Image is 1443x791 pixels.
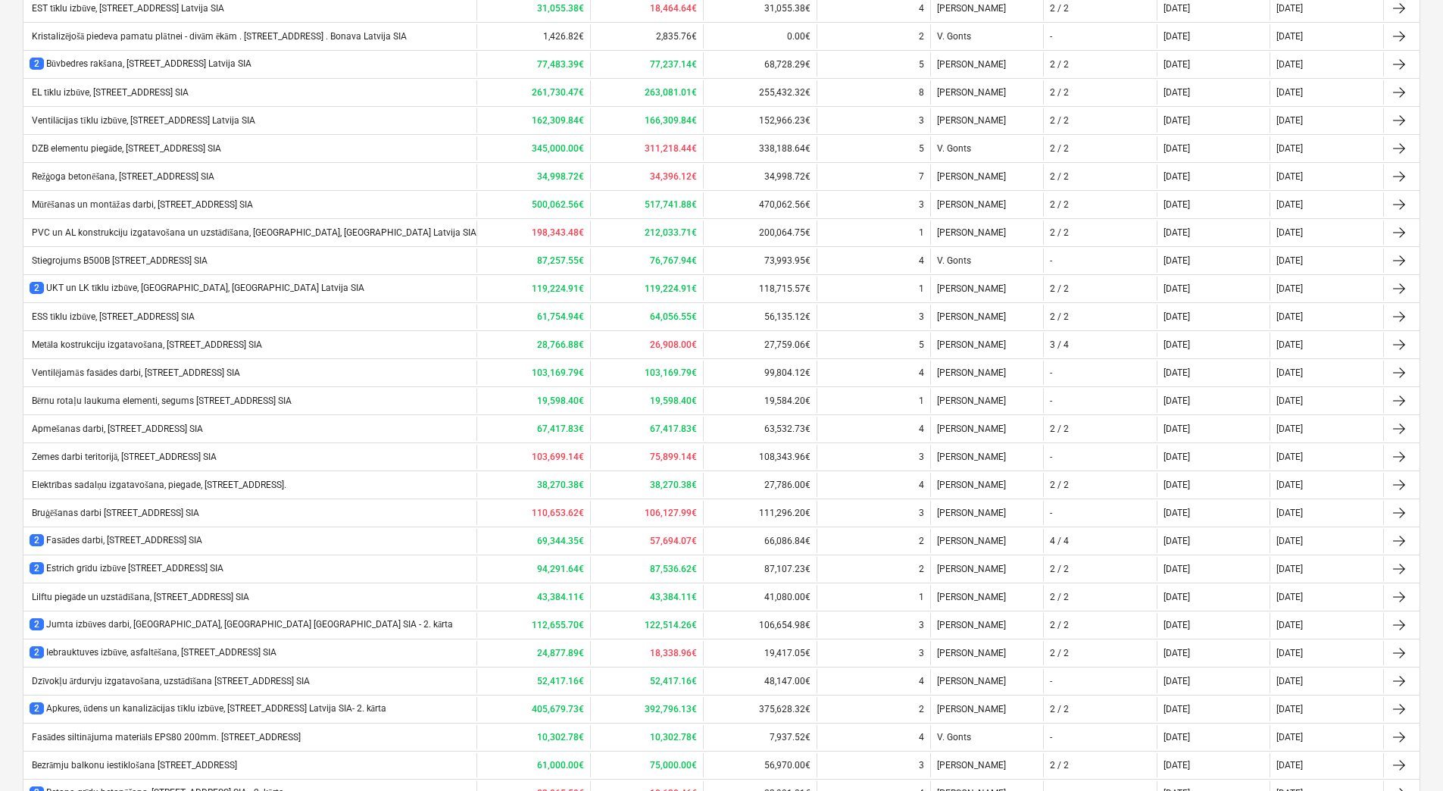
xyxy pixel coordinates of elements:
[703,585,817,609] div: 41,080.00€
[1163,592,1190,602] div: [DATE]
[1276,59,1303,70] div: [DATE]
[919,480,924,490] div: 4
[1276,171,1303,182] div: [DATE]
[1050,760,1069,771] div: 2 / 2
[30,339,262,351] div: Metāla kostrukciju izgatavošana, [STREET_ADDRESS] SIA
[532,508,584,518] b: 110,653.62€
[703,753,817,777] div: 56,970.00€
[919,424,924,434] div: 4
[930,445,1044,469] div: [PERSON_NAME]
[537,3,584,14] b: 31,055.38€
[645,283,697,294] b: 119,224.91€
[1276,480,1303,490] div: [DATE]
[537,648,584,658] b: 24,877.89€
[650,59,697,70] b: 77,237.14€
[919,564,924,574] div: 2
[1050,536,1069,546] div: 4 / 4
[30,171,214,183] div: Režģoga betonēšana, [STREET_ADDRESS] SIA
[930,220,1044,245] div: [PERSON_NAME]
[30,508,199,519] div: Bruģēšanas darbi [STREET_ADDRESS] SIA
[1276,367,1303,378] div: [DATE]
[1050,255,1052,266] div: -
[703,445,817,469] div: 108,343.96€
[532,367,584,378] b: 103,169.79€
[1050,648,1069,658] div: 2 / 2
[537,592,584,602] b: 43,384.11€
[30,592,249,603] div: Lilftu piegāde un uzstādīšana, [STREET_ADDRESS] SIA
[1050,424,1069,434] div: 2 / 2
[703,725,817,749] div: 7,937.52€
[532,704,584,714] b: 405,679.73€
[30,311,195,323] div: ESS tīklu izbūve, [STREET_ADDRESS] SIA
[919,311,924,322] div: 3
[930,697,1044,721] div: [PERSON_NAME]
[645,620,697,630] b: 122,514.26€
[1163,115,1190,126] div: [DATE]
[650,564,697,574] b: 87,536.62€
[30,395,292,407] div: Bērnu rotaļu laukuma elementi, segums [STREET_ADDRESS] SIA
[1276,564,1303,574] div: [DATE]
[532,283,584,294] b: 119,224.91€
[1050,564,1069,574] div: 2 / 2
[1276,3,1303,14] div: [DATE]
[1050,283,1069,294] div: 2 / 2
[30,702,386,715] div: Apkures, ūdens un kanalizācijas tīklu izbūve, [STREET_ADDRESS] Latvija SIA- 2. kārta
[1050,704,1069,714] div: 2 / 2
[1163,31,1190,42] div: [DATE]
[30,452,217,463] div: Zemes darbi teritorijā, [STREET_ADDRESS] SIA
[650,424,697,434] b: 67,417.83€
[703,305,817,329] div: 56,135.12€
[537,311,584,322] b: 61,754.94€
[919,760,924,771] div: 3
[930,557,1044,581] div: [PERSON_NAME]
[1163,760,1190,771] div: [DATE]
[919,536,924,546] div: 2
[650,171,697,182] b: 34,396.12€
[1163,199,1190,210] div: [DATE]
[537,339,584,350] b: 28,766.88€
[30,534,44,546] span: 2
[1050,732,1052,743] div: -
[930,192,1044,217] div: [PERSON_NAME]
[30,760,237,771] div: Bezrāmju balkonu iestiklošana [STREET_ADDRESS]
[650,648,697,658] b: 18,338.96€
[537,424,584,434] b: 67,417.83€
[1050,115,1069,126] div: 2 / 2
[930,277,1044,301] div: [PERSON_NAME]
[30,562,44,574] span: 2
[703,389,817,413] div: 19,584.20€
[930,361,1044,385] div: [PERSON_NAME]
[537,536,584,546] b: 69,344.35€
[1050,199,1069,210] div: 2 / 2
[703,417,817,441] div: 63,532.73€
[30,367,240,379] div: Ventilējamās fasādes darbi, [STREET_ADDRESS] SIA
[30,480,286,491] div: Elektrības sadalņu izgatavošana, piegade, [STREET_ADDRESS].
[30,282,44,294] span: 2
[645,199,697,210] b: 517,741.88€
[30,646,276,659] div: Iebrauktuves izbūve, asfaltēšana, [STREET_ADDRESS] SIA
[1163,704,1190,714] div: [DATE]
[930,725,1044,749] div: V. Gonts
[30,115,255,127] div: Ventilācijas tīklu izbūve, [STREET_ADDRESS] Latvija SIA
[1276,648,1303,658] div: [DATE]
[30,702,44,714] span: 2
[930,585,1044,609] div: [PERSON_NAME]
[30,282,364,295] div: UKT un LK tīklu izbūve, [GEOGRAPHIC_DATA], [GEOGRAPHIC_DATA] Latvija SIA
[919,227,924,238] div: 1
[645,367,697,378] b: 103,169.79€
[645,115,697,126] b: 166,309.84€
[650,536,697,546] b: 57,694.07€
[1276,592,1303,602] div: [DATE]
[532,452,584,462] b: 103,699.14€
[645,704,697,714] b: 392,796.13€
[919,143,924,154] div: 5
[703,192,817,217] div: 470,062.56€
[1050,31,1052,42] div: -
[919,732,924,743] div: 4
[537,760,584,771] b: 61,000.00€
[1050,143,1069,154] div: 2 / 2
[930,641,1044,665] div: [PERSON_NAME]
[1050,311,1069,322] div: 2 / 2
[919,115,924,126] div: 3
[1163,283,1190,294] div: [DATE]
